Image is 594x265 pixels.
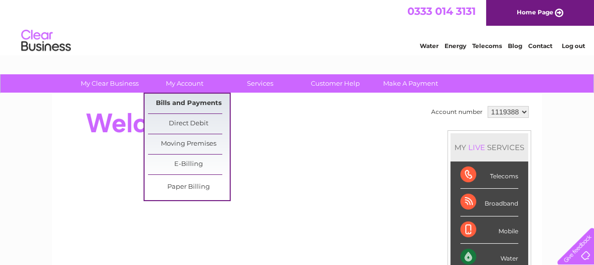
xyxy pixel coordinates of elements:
[508,42,522,50] a: Blog
[21,26,71,56] img: logo.png
[64,5,532,48] div: Clear Business is a trading name of Verastar Limited (registered in [GEOGRAPHIC_DATA] No. 3667643...
[148,177,230,197] a: Paper Billing
[466,143,487,152] div: LIVE
[429,104,485,120] td: Account number
[528,42,552,50] a: Contact
[460,161,518,189] div: Telecoms
[148,94,230,113] a: Bills and Payments
[445,42,466,50] a: Energy
[460,216,518,244] div: Mobile
[148,114,230,134] a: Direct Debit
[370,74,451,93] a: Make A Payment
[472,42,502,50] a: Telecoms
[69,74,150,93] a: My Clear Business
[407,5,476,17] a: 0333 014 3131
[219,74,301,93] a: Services
[295,74,376,93] a: Customer Help
[460,189,518,216] div: Broadband
[148,155,230,174] a: E-Billing
[144,74,226,93] a: My Account
[148,134,230,154] a: Moving Premises
[562,42,585,50] a: Log out
[420,42,439,50] a: Water
[450,133,528,161] div: MY SERVICES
